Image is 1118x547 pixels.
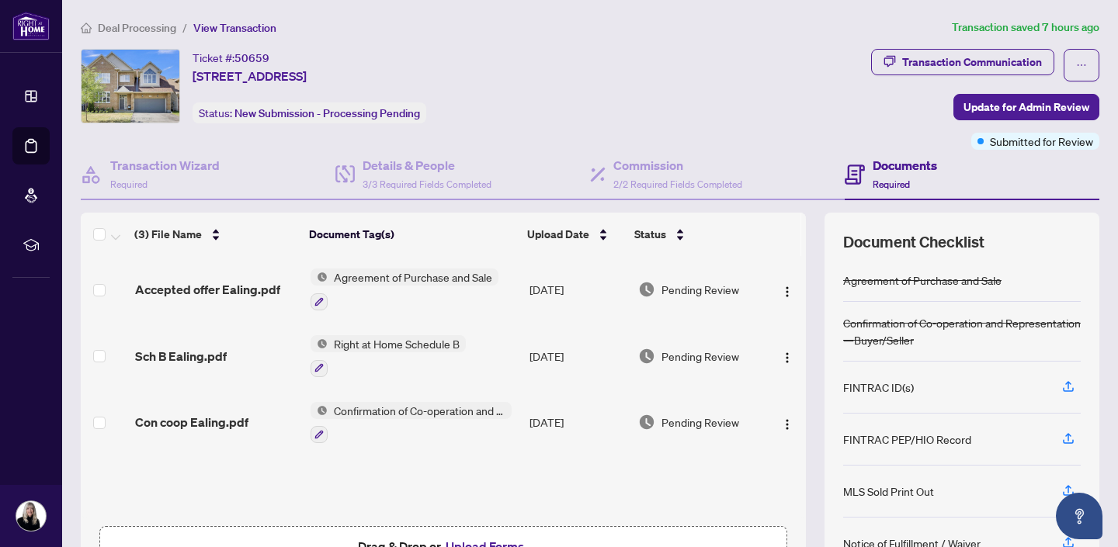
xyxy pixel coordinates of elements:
[990,133,1093,150] span: Submitted for Review
[81,23,92,33] span: home
[193,49,269,67] div: Ticket #:
[1056,493,1102,539] button: Open asap
[628,213,763,256] th: Status
[902,50,1042,74] div: Transaction Communication
[128,213,303,256] th: (3) File Name
[311,402,328,419] img: Status Icon
[311,268,498,310] button: Status IconAgreement of Purchase and Sale
[523,389,632,456] td: [DATE]
[363,178,491,190] span: 3/3 Required Fields Completed
[328,335,466,352] span: Right at Home Schedule B
[328,402,512,419] span: Confirmation of Co-operation and Representation—Buyer/Seller
[12,12,50,40] img: logo
[527,226,589,243] span: Upload Date
[234,106,420,120] span: New Submission - Processing Pending
[871,49,1054,75] button: Transaction Communication
[523,256,632,323] td: [DATE]
[613,178,742,190] span: 2/2 Required Fields Completed
[193,102,426,123] div: Status:
[843,483,934,500] div: MLS Sold Print Out
[182,19,187,36] li: /
[963,95,1089,119] span: Update for Admin Review
[953,94,1099,120] button: Update for Admin Review
[16,501,46,531] img: Profile Icon
[781,418,793,431] img: Logo
[661,281,739,298] span: Pending Review
[110,156,220,175] h4: Transaction Wizard
[775,410,800,434] button: Logo
[843,431,971,448] div: FINTRAC PEP/HIO Record
[638,414,655,431] img: Document Status
[873,178,910,190] span: Required
[873,156,937,175] h4: Documents
[328,268,498,286] span: Agreement of Purchase and Sale
[638,348,655,365] img: Document Status
[311,335,328,352] img: Status Icon
[311,335,466,377] button: Status IconRight at Home Schedule B
[781,351,793,364] img: Logo
[311,268,328,286] img: Status Icon
[110,178,148,190] span: Required
[661,348,739,365] span: Pending Review
[1076,60,1087,71] span: ellipsis
[775,277,800,302] button: Logo
[363,156,491,175] h4: Details & People
[843,314,1081,348] div: Confirmation of Co-operation and Representation—Buyer/Seller
[193,67,307,85] span: [STREET_ADDRESS]
[661,414,739,431] span: Pending Review
[523,323,632,389] td: [DATE]
[843,272,1002,289] div: Agreement of Purchase and Sale
[311,402,512,444] button: Status IconConfirmation of Co-operation and Representation—Buyer/Seller
[634,226,666,243] span: Status
[303,213,521,256] th: Document Tag(s)
[234,51,269,65] span: 50659
[135,280,280,299] span: Accepted offer Ealing.pdf
[82,50,179,123] img: IMG-X12366037_1.jpg
[521,213,629,256] th: Upload Date
[775,344,800,369] button: Logo
[952,19,1099,36] article: Transaction saved 7 hours ago
[135,347,227,365] span: Sch B Ealing.pdf
[613,156,742,175] h4: Commission
[134,226,202,243] span: (3) File Name
[98,21,176,35] span: Deal Processing
[781,286,793,298] img: Logo
[135,413,248,431] span: Con coop Ealing.pdf
[638,281,655,298] img: Document Status
[193,21,276,35] span: View Transaction
[843,379,914,396] div: FINTRAC ID(s)
[843,231,984,253] span: Document Checklist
